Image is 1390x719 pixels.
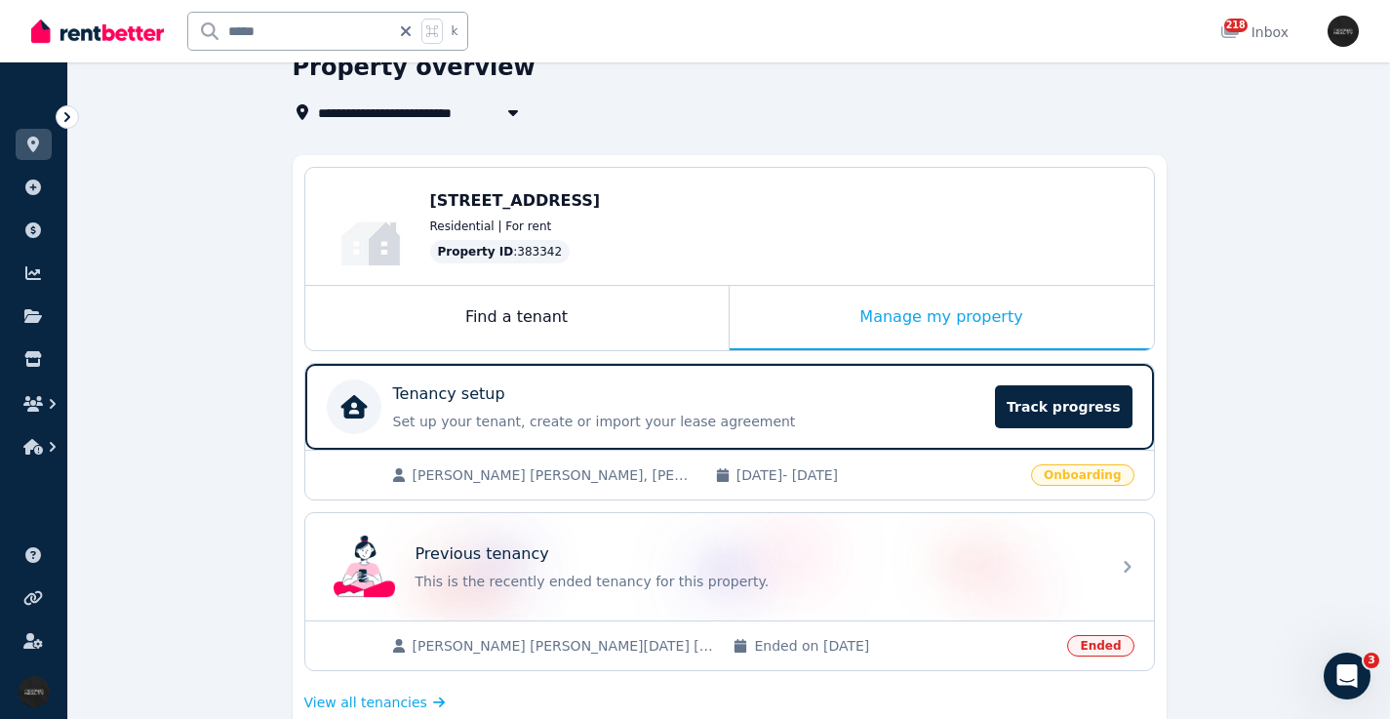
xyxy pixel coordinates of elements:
[334,536,396,598] img: Previous tenancy
[430,191,601,210] span: [STREET_ADDRESS]
[754,636,1055,656] span: Ended on [DATE]
[1324,653,1370,699] iframe: Intercom live chat
[19,676,50,707] img: Iconic Realty Pty Ltd
[438,244,514,260] span: Property ID
[1220,22,1289,42] div: Inbox
[31,17,164,46] img: RentBetter
[393,382,505,406] p: Tenancy setup
[451,23,457,39] span: k
[430,219,552,234] span: Residential | For rent
[413,465,695,485] span: [PERSON_NAME] [PERSON_NAME], [PERSON_NAME], Nayadeth [PERSON_NAME] [PERSON_NAME]
[393,412,984,431] p: Set up your tenant, create or import your lease agreement
[1328,16,1359,47] img: Iconic Realty Pty Ltd
[413,636,714,656] span: [PERSON_NAME] [PERSON_NAME][DATE] [PERSON_NAME] [PERSON_NAME], [PERSON_NAME] [PERSON_NAME]
[430,240,571,263] div: : 383342
[995,385,1132,428] span: Track progress
[305,364,1154,450] a: Tenancy setupSet up your tenant, create or import your lease agreementTrack progress
[730,286,1154,350] div: Manage my property
[305,513,1154,620] a: Previous tenancyPrevious tenancyThis is the recently ended tenancy for this property.
[1364,653,1379,668] span: 3
[416,572,1098,591] p: This is the recently ended tenancy for this property.
[305,286,729,350] div: Find a tenant
[1031,464,1133,486] span: Onboarding
[1224,19,1248,32] span: 218
[304,693,446,712] a: View all tenancies
[416,542,549,566] p: Previous tenancy
[293,52,536,83] h1: Property overview
[736,465,1019,485] span: [DATE] - [DATE]
[1067,635,1133,657] span: Ended
[304,693,427,712] span: View all tenancies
